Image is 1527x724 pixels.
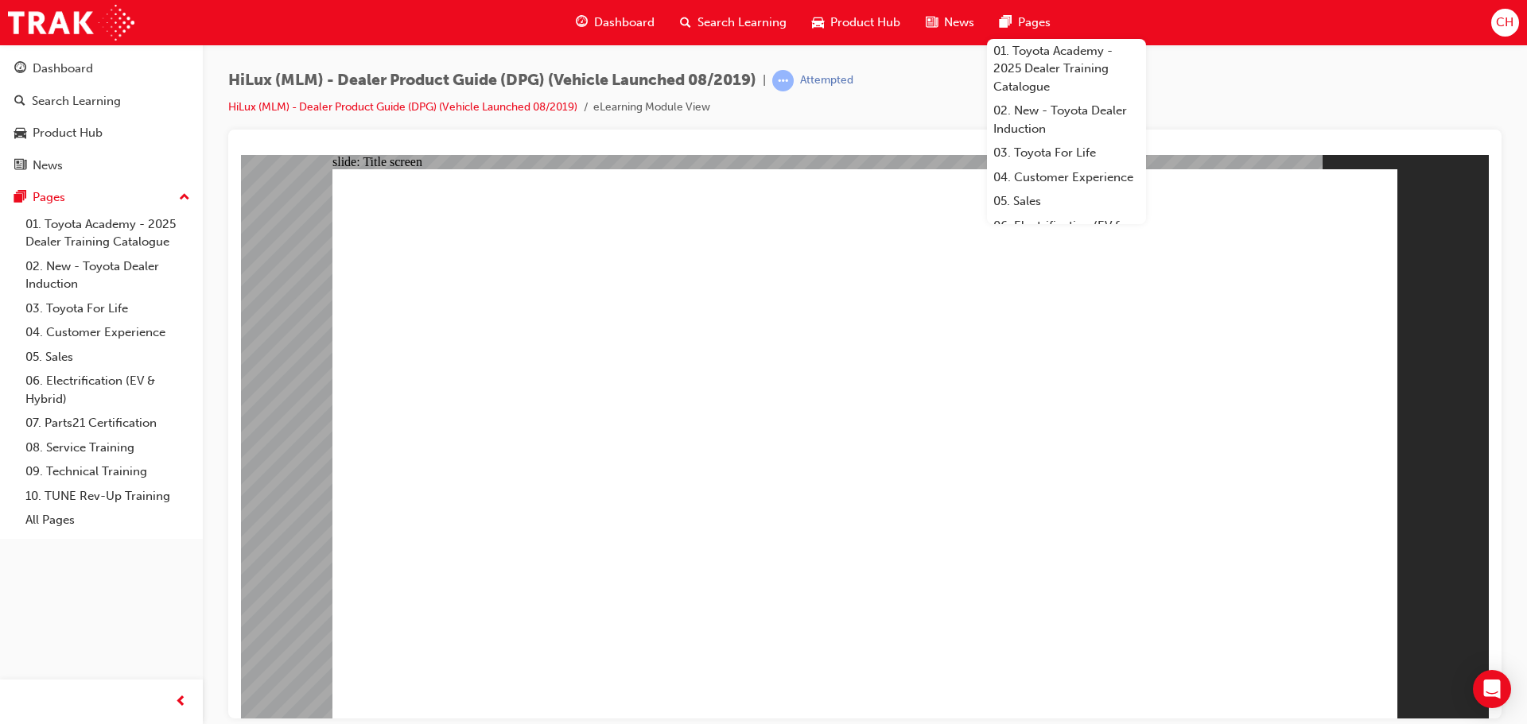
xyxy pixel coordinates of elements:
a: 01. Toyota Academy - 2025 Dealer Training Catalogue [987,39,1146,99]
span: car-icon [812,13,824,33]
span: pages-icon [14,191,26,205]
a: car-iconProduct Hub [799,6,913,39]
a: 01. Toyota Academy - 2025 Dealer Training Catalogue [19,212,196,254]
button: CH [1491,9,1519,37]
a: HiLux (MLM) - Dealer Product Guide (DPG) (Vehicle Launched 08/2019) [228,100,577,114]
span: prev-icon [175,692,187,712]
a: All Pages [19,508,196,532]
span: Product Hub [830,14,900,32]
span: CH [1496,14,1513,32]
div: Open Intercom Messenger [1473,670,1511,708]
div: Search Learning [32,92,121,110]
a: 09. Technical Training [19,459,196,484]
span: | [763,72,766,90]
a: 06. Electrification (EV & Hybrid) [987,214,1146,256]
span: news-icon [926,13,938,33]
span: news-icon [14,159,26,173]
a: 04. Customer Experience [19,320,196,345]
span: guage-icon [576,13,588,33]
a: 02. New - Toyota Dealer Induction [987,99,1146,141]
button: Pages [6,183,196,212]
a: Product Hub [6,118,196,148]
span: learningRecordVerb_ATTEMPT-icon [772,70,794,91]
img: Trak [8,5,134,41]
div: Pages [33,188,65,207]
a: 05. Sales [987,189,1146,214]
span: car-icon [14,126,26,141]
a: pages-iconPages [987,6,1063,39]
a: news-iconNews [913,6,987,39]
span: Search Learning [697,14,787,32]
a: 08. Service Training [19,436,196,460]
span: search-icon [14,95,25,109]
a: 07. Parts21 Certification [19,411,196,436]
a: News [6,151,196,180]
div: Product Hub [33,124,103,142]
div: News [33,157,63,175]
a: 10. TUNE Rev-Up Training [19,484,196,509]
a: 06. Electrification (EV & Hybrid) [19,369,196,411]
a: 02. New - Toyota Dealer Induction [19,254,196,296]
div: Dashboard [33,60,93,78]
a: 03. Toyota For Life [19,296,196,321]
span: guage-icon [14,62,26,76]
a: 04. Customer Experience [987,165,1146,190]
a: 03. Toyota For Life [987,141,1146,165]
span: up-icon [179,188,190,208]
a: Search Learning [6,87,196,116]
span: Pages [1018,14,1051,32]
a: 05. Sales [19,345,196,370]
a: Dashboard [6,54,196,83]
a: search-iconSearch Learning [667,6,799,39]
div: Attempted [800,73,853,88]
a: guage-iconDashboard [563,6,667,39]
button: DashboardSearch LearningProduct HubNews [6,51,196,183]
span: Dashboard [594,14,655,32]
span: pages-icon [1000,13,1012,33]
span: News [944,14,974,32]
span: HiLux (MLM) - Dealer Product Guide (DPG) (Vehicle Launched 08/2019) [228,72,756,90]
span: search-icon [680,13,691,33]
li: eLearning Module View [593,99,710,117]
